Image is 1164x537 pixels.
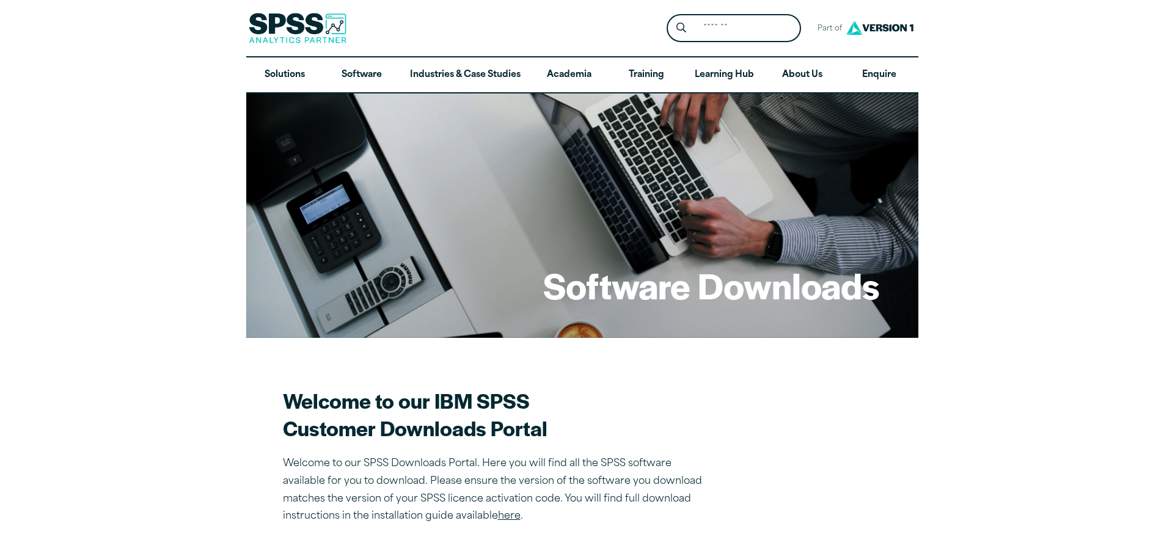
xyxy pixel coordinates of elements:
form: Site Header Search Form [667,14,801,43]
a: Enquire [841,57,918,93]
a: Industries & Case Studies [400,57,530,93]
a: Academia [530,57,607,93]
h1: Software Downloads [543,261,879,309]
nav: Desktop version of site main menu [246,57,918,93]
button: Search magnifying glass icon [670,17,692,40]
a: Solutions [246,57,323,93]
a: Software [323,57,400,93]
h2: Welcome to our IBM SPSS Customer Downloads Portal [283,387,711,442]
span: Part of [811,20,843,38]
svg: Search magnifying glass icon [676,23,686,33]
a: Training [607,57,684,93]
a: here [498,511,521,521]
img: Version1 Logo [843,16,917,39]
p: Welcome to our SPSS Downloads Portal. Here you will find all the SPSS software available for you ... [283,455,711,525]
img: SPSS Analytics Partner [249,13,346,43]
a: Learning Hub [685,57,764,93]
a: About Us [764,57,841,93]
